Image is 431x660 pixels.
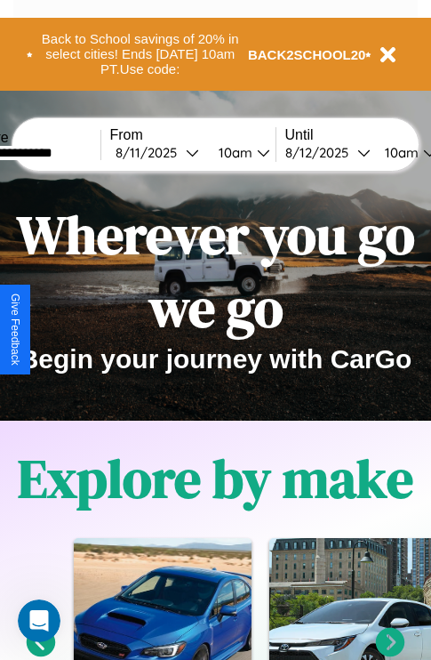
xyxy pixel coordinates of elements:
label: From [110,127,275,143]
button: Back to School savings of 20% in select cities! Ends [DATE] 10am PT.Use code: [33,27,248,82]
button: 8/11/2025 [110,143,204,162]
div: 8 / 12 / 2025 [285,144,357,161]
div: Give Feedback [9,294,21,366]
h1: Explore by make [18,442,413,515]
b: BACK2SCHOOL20 [248,47,366,62]
iframe: Intercom live chat [18,600,60,642]
button: 10am [204,143,275,162]
div: 10am [210,144,257,161]
div: 10am [376,144,423,161]
div: 8 / 11 / 2025 [116,144,186,161]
